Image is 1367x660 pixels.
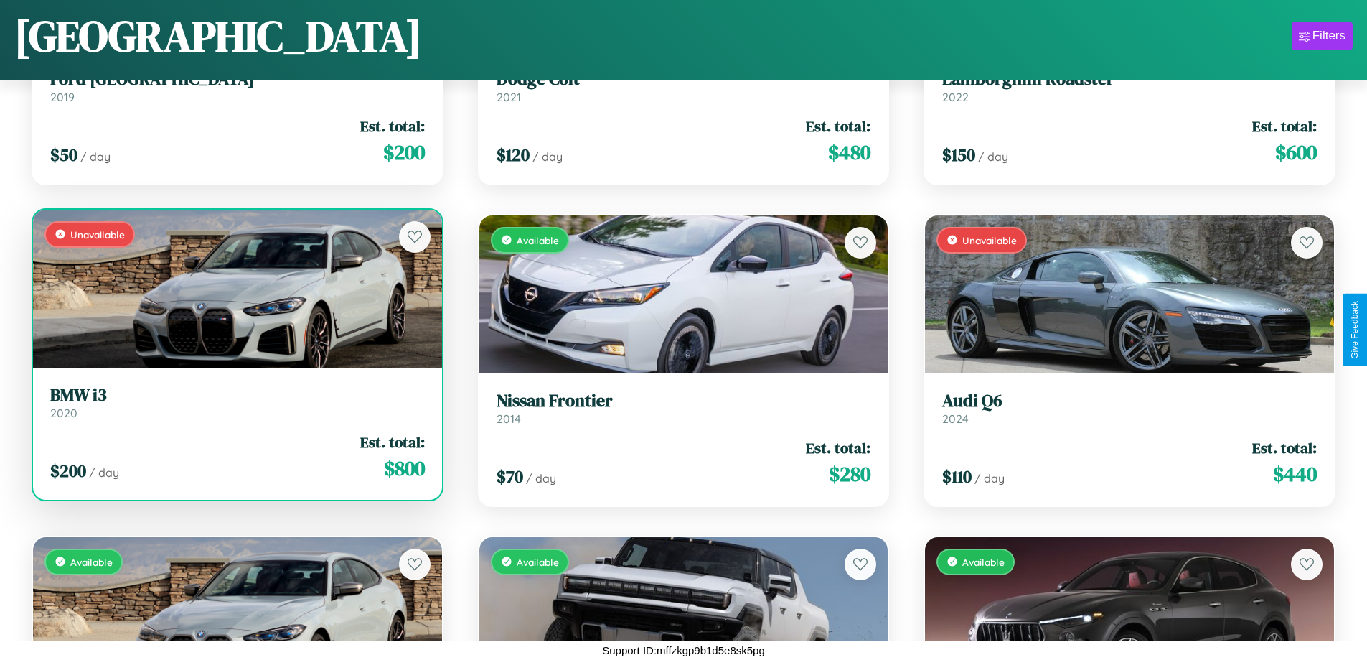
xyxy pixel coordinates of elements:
span: Unavailable [962,234,1017,246]
span: 2020 [50,406,77,420]
h3: Nissan Frontier [497,391,871,412]
span: Est. total: [806,437,870,458]
h3: BMW i3 [50,385,425,406]
span: 2014 [497,412,521,426]
span: $ 440 [1273,460,1317,488]
span: / day [89,465,119,480]
span: / day [978,149,1008,164]
span: $ 480 [828,138,870,167]
p: Support ID: mffzkgp9b1d5e8sk5pg [602,641,765,660]
a: Dodge Colt2021 [497,69,871,104]
span: 2021 [497,90,521,104]
a: Nissan Frontier2014 [497,391,871,426]
h3: Dodge Colt [497,69,871,90]
h3: Ford [GEOGRAPHIC_DATA] [50,69,425,90]
span: 2019 [50,90,75,104]
span: / day [80,149,111,164]
a: Lamborghini Roadster2022 [942,69,1317,104]
div: Give Feedback [1350,301,1360,359]
span: / day [974,471,1005,485]
span: $ 800 [384,454,425,483]
h3: Audi Q6 [942,391,1317,412]
span: 2022 [942,90,969,104]
span: Est. total: [1252,437,1317,458]
span: Est. total: [360,432,425,452]
span: Est. total: [1252,116,1317,136]
span: $ 150 [942,143,975,167]
h3: Lamborghini Roadster [942,69,1317,90]
span: Est. total: [806,116,870,136]
span: $ 50 [50,143,77,167]
span: $ 200 [383,138,425,167]
span: $ 600 [1275,138,1317,167]
span: $ 200 [50,459,86,483]
span: 2024 [942,412,969,426]
span: Available [517,234,559,246]
h1: [GEOGRAPHIC_DATA] [14,6,422,65]
span: $ 70 [497,465,523,488]
span: / day [526,471,556,485]
a: Ford [GEOGRAPHIC_DATA]2019 [50,69,425,104]
a: BMW i32020 [50,385,425,420]
span: Available [70,556,113,568]
span: Unavailable [70,228,125,241]
span: / day [532,149,563,164]
button: Filters [1292,22,1353,50]
div: Filters [1312,29,1345,43]
span: Available [517,556,559,568]
span: Available [962,556,1005,568]
span: Est. total: [360,116,425,136]
span: $ 280 [829,460,870,488]
a: Audi Q62024 [942,391,1317,426]
span: $ 120 [497,143,530,167]
span: $ 110 [942,465,972,488]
